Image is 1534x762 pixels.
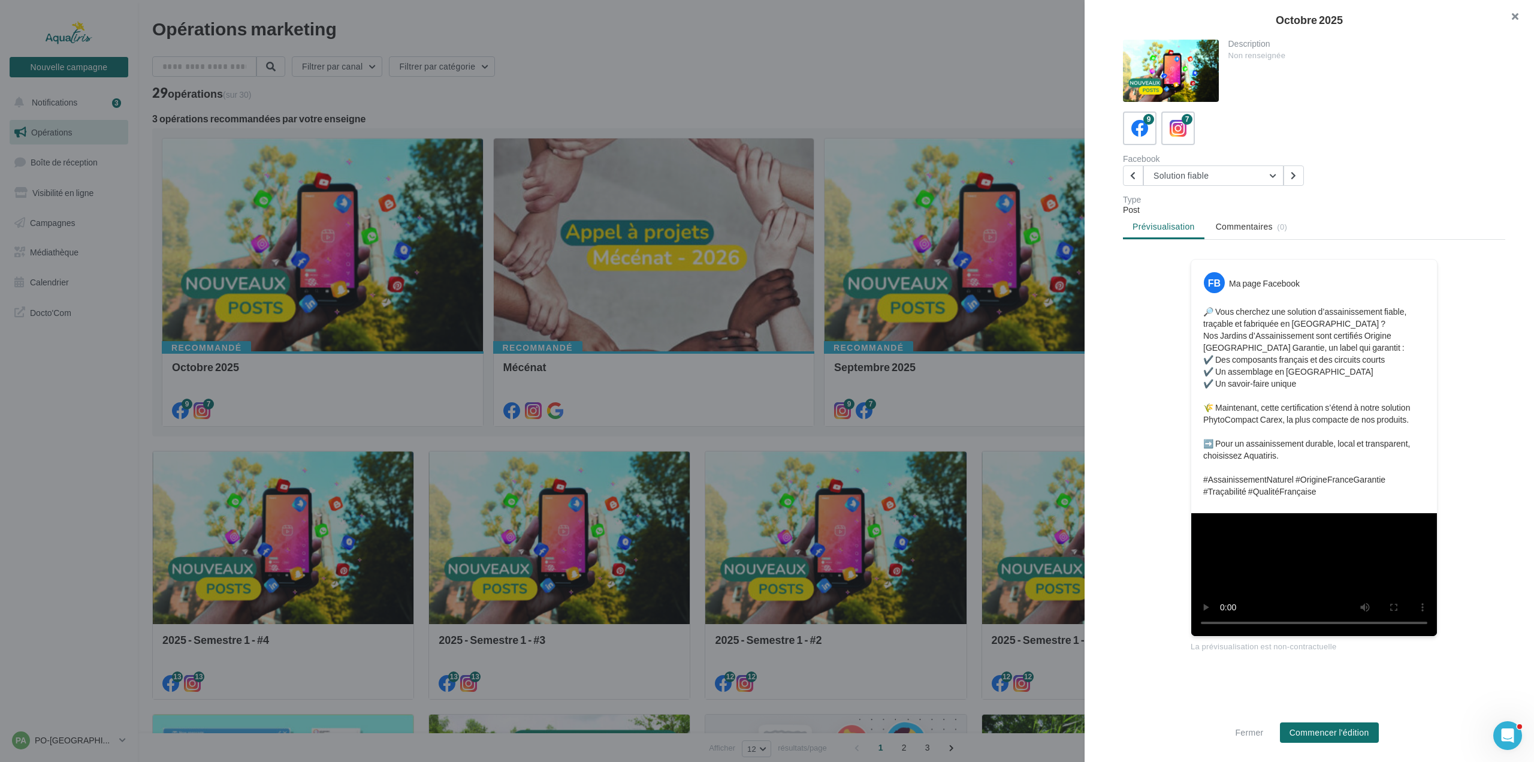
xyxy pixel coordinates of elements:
div: Octobre 2025 [1104,14,1515,25]
div: Facebook [1123,155,1309,163]
button: Commencer l'édition [1280,722,1379,743]
div: 9 [1143,114,1154,125]
div: 7 [1182,114,1192,125]
p: 🔎 Vous cherchez une solution d’assainissement fiable, traçable et fabriquée en [GEOGRAPHIC_DATA] ... [1203,306,1425,498]
span: (0) [1277,222,1287,231]
button: Solution fiable [1143,165,1284,186]
div: Type [1123,195,1505,204]
div: FB [1204,272,1225,293]
div: Ma page Facebook [1229,278,1300,290]
span: Commentaires [1216,221,1273,233]
div: Description [1228,40,1496,48]
div: Non renseignée [1228,50,1496,61]
button: Fermer [1230,725,1268,740]
div: Post [1123,204,1505,216]
iframe: Intercom live chat [1493,721,1522,750]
